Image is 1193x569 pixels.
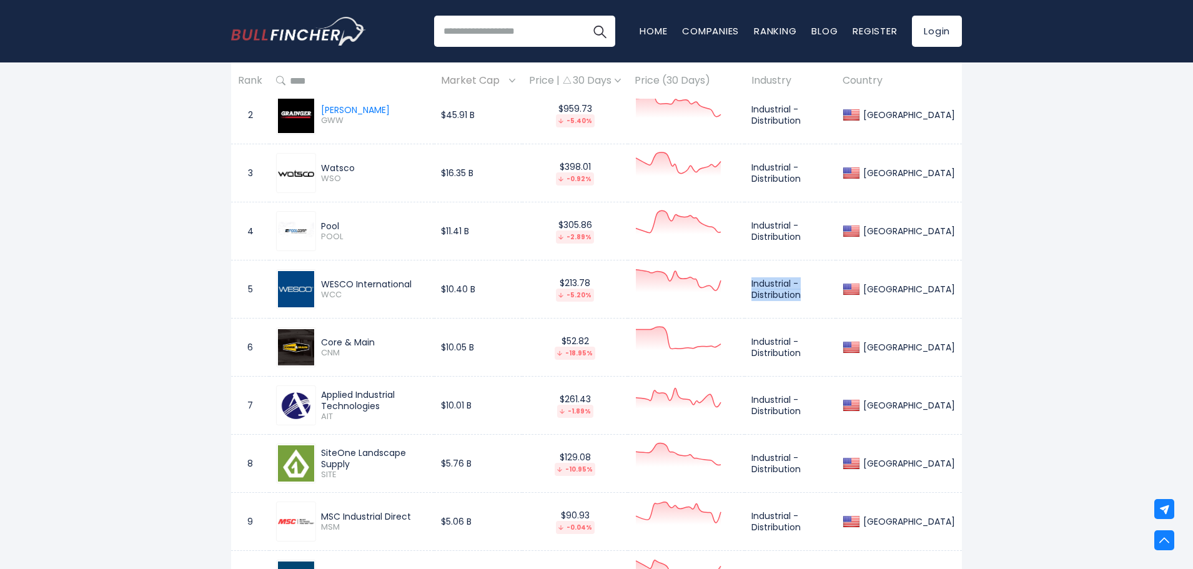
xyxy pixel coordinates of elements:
[745,62,836,99] th: Industry
[860,516,955,527] div: [GEOGRAPHIC_DATA]
[860,225,955,237] div: [GEOGRAPHIC_DATA]
[321,220,427,232] div: Pool
[321,290,427,300] span: WCC
[853,24,897,37] a: Register
[321,447,427,470] div: SiteOne Landscape Supply
[434,435,522,493] td: $5.76 B
[529,277,621,302] div: $213.78
[860,342,955,353] div: [GEOGRAPHIC_DATA]
[556,114,595,127] div: -5.40%
[745,144,836,202] td: Industrial - Distribution
[434,202,522,260] td: $11.41 B
[434,319,522,377] td: $10.05 B
[434,493,522,551] td: $5.06 B
[321,522,427,533] span: MSM
[529,74,621,87] div: Price | 30 Days
[231,377,269,435] td: 7
[321,116,390,126] span: GWW
[321,412,427,422] span: AIT
[278,222,314,240] img: POOL.png
[556,289,594,302] div: -5.20%
[434,377,522,435] td: $10.01 B
[278,503,314,540] img: MSM.png
[441,71,506,91] span: Market Cap
[529,452,621,476] div: $129.08
[556,521,595,534] div: -0.04%
[529,393,621,418] div: $261.43
[556,172,594,186] div: -0.92%
[321,511,427,522] div: MSC Industrial Direct
[584,16,615,47] button: Search
[745,86,836,144] td: Industrial - Distribution
[434,144,522,202] td: $16.35 B
[321,337,427,348] div: Core & Main
[860,400,955,411] div: [GEOGRAPHIC_DATA]
[321,348,427,359] span: CNM
[321,174,427,184] span: WSO
[745,202,836,260] td: Industrial - Distribution
[556,230,594,244] div: -2.89%
[529,510,621,534] div: $90.93
[745,319,836,377] td: Industrial - Distribution
[278,329,314,365] img: CNM.png
[434,86,522,144] td: $45.91 B
[745,377,836,435] td: Industrial - Distribution
[231,493,269,551] td: 9
[231,86,269,144] td: 2
[321,470,427,480] span: SITE
[860,284,955,295] div: [GEOGRAPHIC_DATA]
[745,435,836,493] td: Industrial - Distribution
[640,24,667,37] a: Home
[231,319,269,377] td: 6
[860,167,955,179] div: [GEOGRAPHIC_DATA]
[529,161,621,186] div: $398.01
[321,389,427,412] div: Applied Industrial Technologies
[321,232,427,242] span: POOL
[860,458,955,469] div: [GEOGRAPHIC_DATA]
[836,62,962,99] th: Country
[278,170,314,177] img: WSO.png
[628,62,745,99] th: Price (30 Days)
[276,95,390,135] a: [PERSON_NAME] GWW
[860,109,955,121] div: [GEOGRAPHIC_DATA]
[231,435,269,493] td: 8
[231,17,366,46] img: Bullfincher logo
[529,103,621,127] div: $959.73
[278,445,314,482] img: SITE.png
[278,387,314,423] img: AIT.png
[321,279,427,290] div: WESCO International
[231,17,365,46] a: Go to homepage
[529,335,621,360] div: $52.82
[811,24,838,37] a: Blog
[278,97,314,133] img: GWW.png
[434,260,522,319] td: $10.40 B
[278,271,314,307] img: WCC.png
[912,16,962,47] a: Login
[231,62,269,99] th: Rank
[231,260,269,319] td: 5
[321,162,427,174] div: Watsco
[555,463,595,476] div: -10.95%
[745,260,836,319] td: Industrial - Distribution
[555,347,595,360] div: -18.95%
[745,493,836,551] td: Industrial - Distribution
[754,24,796,37] a: Ranking
[231,144,269,202] td: 3
[321,104,390,116] div: [PERSON_NAME]
[557,405,593,418] div: -1.89%
[682,24,739,37] a: Companies
[231,202,269,260] td: 4
[529,219,621,244] div: $305.86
